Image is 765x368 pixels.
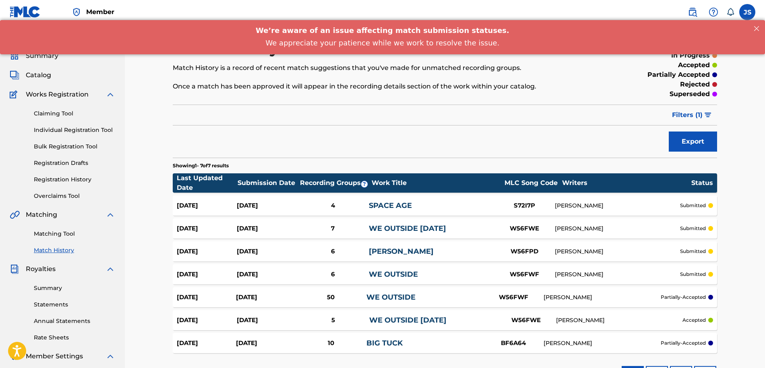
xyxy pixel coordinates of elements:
div: Notifications [726,8,734,16]
div: [PERSON_NAME] [556,316,682,325]
img: Matching [10,210,20,220]
a: Claiming Tool [34,109,115,118]
button: Export [669,132,717,152]
div: 50 [295,293,366,302]
span: Matching [26,210,57,220]
p: accepted [678,60,710,70]
div: Work Title [372,178,500,188]
span: Summary [26,51,58,61]
div: [PERSON_NAME] [555,247,680,256]
a: BIG TUCK [366,339,403,347]
div: 6 [297,270,369,279]
div: W56FWE [494,224,555,233]
a: Public Search [684,4,701,20]
img: expand [105,90,115,99]
div: 10 [295,339,366,348]
a: Registration History [34,175,115,184]
div: 4 [297,201,369,210]
a: WE OUTSIDE [DATE] [369,224,446,233]
span: ? [361,181,368,187]
img: Royalties [10,264,19,274]
div: [DATE] [177,316,237,325]
a: WE OUTSIDE [DATE] [369,316,447,325]
span: We’re aware of an issue affecting match submission statuses. [256,6,509,14]
a: Registration Drafts [34,159,115,167]
a: Individual Registration Tool [34,126,115,134]
div: [PERSON_NAME] [544,339,661,347]
iframe: Chat Widget [725,329,765,368]
div: [DATE] [177,247,237,256]
a: WE OUTSIDE [369,270,418,279]
img: search [688,7,697,17]
div: Status [691,178,713,188]
div: [DATE] [177,339,236,348]
a: SPACE AGE [369,201,412,210]
img: Summary [10,51,19,61]
p: accepted [682,317,706,324]
p: submitted [680,248,706,255]
button: Filters (1) [667,105,717,125]
p: superseded [670,89,710,99]
div: [DATE] [236,339,295,348]
div: Last Updated Date [177,173,237,193]
a: Matching Tool [34,230,115,238]
div: S72I7P [494,201,555,210]
p: partially accepted [647,70,710,80]
a: Annual Statements [34,317,115,325]
a: [PERSON_NAME] [369,247,434,256]
p: partially-accepted [661,339,706,347]
div: [PERSON_NAME] [555,224,680,233]
img: Top Rightsholder [72,7,81,17]
img: Works Registration [10,90,20,99]
img: expand [105,210,115,220]
div: [PERSON_NAME] [555,270,680,279]
div: [DATE] [177,201,237,210]
a: Overclaims Tool [34,192,115,200]
img: MLC Logo [10,6,41,18]
img: expand [105,264,115,274]
div: MLC Song Code [501,178,561,188]
p: Showing 1 - 7 of 7 results [173,162,229,169]
p: rejected [680,80,710,89]
p: submitted [680,225,706,232]
a: WE OUTSIDE [366,293,416,302]
a: Match History [34,246,115,255]
div: [DATE] [177,270,237,279]
div: [DATE] [237,316,297,325]
div: Recording Groups [299,178,371,188]
div: [DATE] [236,293,295,302]
a: SummarySummary [10,51,58,61]
div: W56FWF [494,270,555,279]
div: 7 [297,224,369,233]
div: [DATE] [237,270,297,279]
img: filter [705,113,711,117]
div: BF6A64 [483,339,544,348]
img: help [709,7,718,17]
a: Rate Sheets [34,333,115,342]
p: Once a match has been approved it will appear in the recording details section of the work within... [173,82,592,91]
div: [DATE] [237,247,297,256]
div: 6 [297,247,369,256]
p: Match History is a record of recent match suggestions that you've made for unmatched recording gr... [173,63,592,73]
a: CatalogCatalog [10,70,51,80]
span: We appreciate your patience while we work to resolve the issue. [266,19,500,27]
div: W56FWF [483,293,544,302]
span: Works Registration [26,90,89,99]
p: submitted [680,202,706,209]
span: Member [86,7,114,16]
div: Help [705,4,722,20]
div: User Menu [739,4,755,20]
a: Statements [34,300,115,309]
div: W56FWE [496,316,556,325]
a: Summary [34,284,115,292]
div: W56FPD [494,247,555,256]
span: Member Settings [26,352,83,361]
div: 5 [297,316,369,325]
p: partially-accepted [661,294,706,301]
div: Submission Date [238,178,298,188]
div: [DATE] [177,293,236,302]
span: Royalties [26,264,56,274]
p: submitted [680,271,706,278]
a: Bulk Registration Tool [34,142,115,151]
div: [PERSON_NAME] [555,201,680,210]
